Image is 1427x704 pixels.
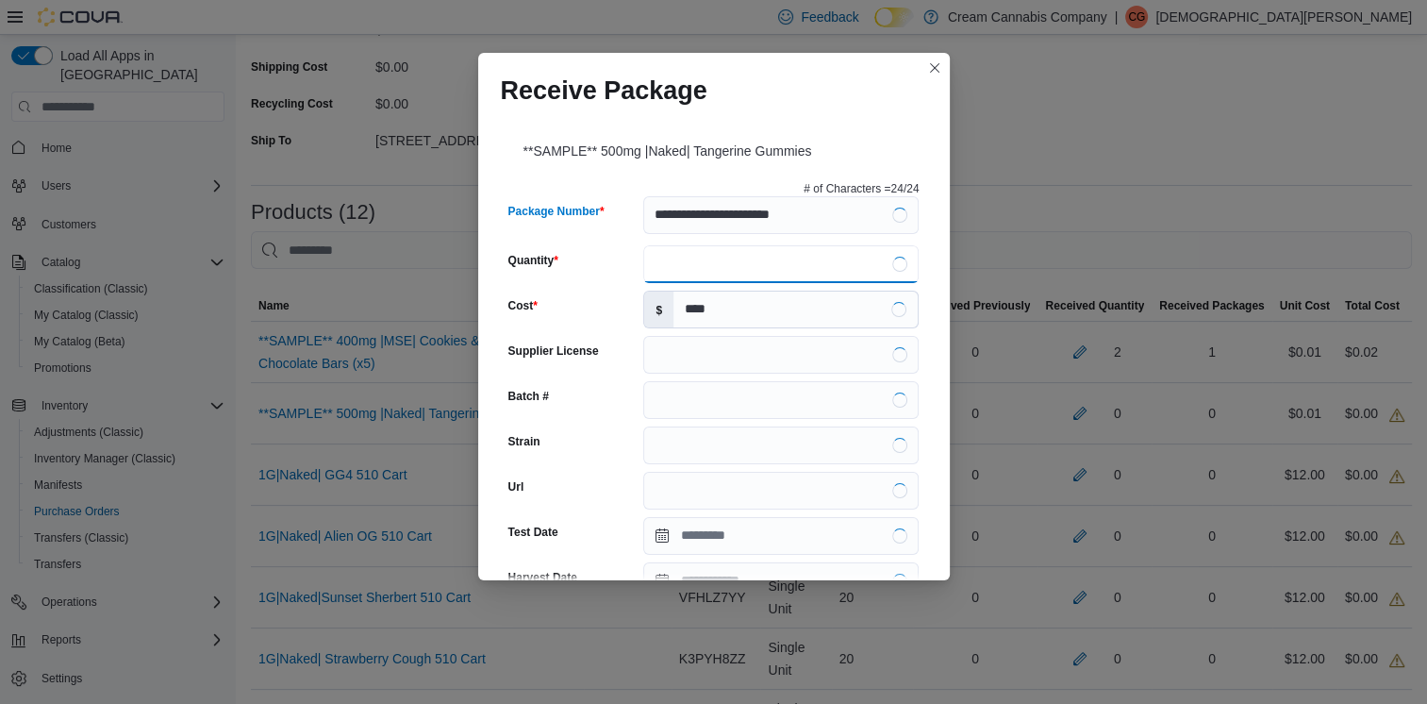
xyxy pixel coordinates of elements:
button: Closes this modal window [923,57,946,79]
input: Press the down key to open a popover containing a calendar. [643,517,919,555]
label: Harvest Date [508,570,577,585]
label: Url [508,479,524,494]
label: Package Number [508,204,605,219]
label: Quantity [508,253,558,268]
label: Supplier License [508,344,599,359]
label: Batch # [508,389,549,404]
label: Cost [508,298,538,313]
p: # of Characters = 24 /24 [804,181,919,196]
label: Strain [508,434,540,449]
label: Test Date [508,525,558,540]
h1: Receive Package [501,75,707,106]
input: Press the down key to open a popover containing a calendar. [643,562,919,600]
div: **SAMPLE** 500mg |Naked| Tangerine Gummies [501,121,927,174]
label: $ [644,292,673,327]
